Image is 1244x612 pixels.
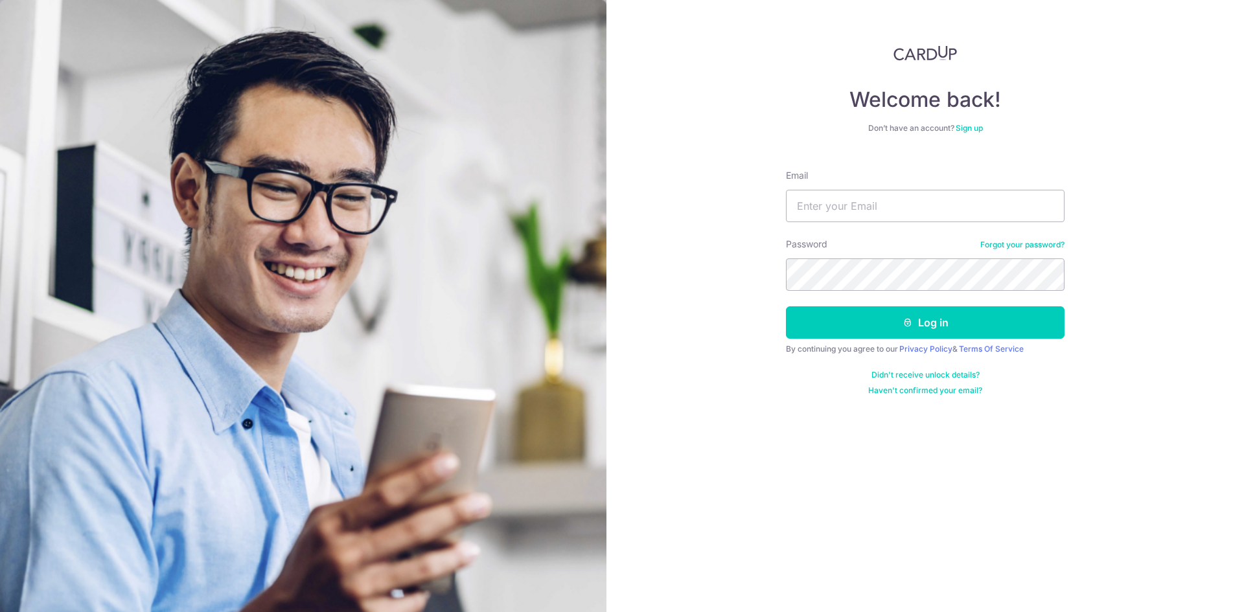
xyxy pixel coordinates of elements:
[786,190,1065,222] input: Enter your Email
[868,385,982,396] a: Haven't confirmed your email?
[786,123,1065,133] div: Don’t have an account?
[786,87,1065,113] h4: Welcome back!
[893,45,957,61] img: CardUp Logo
[786,306,1065,339] button: Log in
[786,344,1065,354] div: By continuing you agree to our &
[871,370,980,380] a: Didn't receive unlock details?
[956,123,983,133] a: Sign up
[786,169,808,182] label: Email
[980,240,1065,250] a: Forgot your password?
[899,344,952,354] a: Privacy Policy
[959,344,1024,354] a: Terms Of Service
[786,238,827,251] label: Password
